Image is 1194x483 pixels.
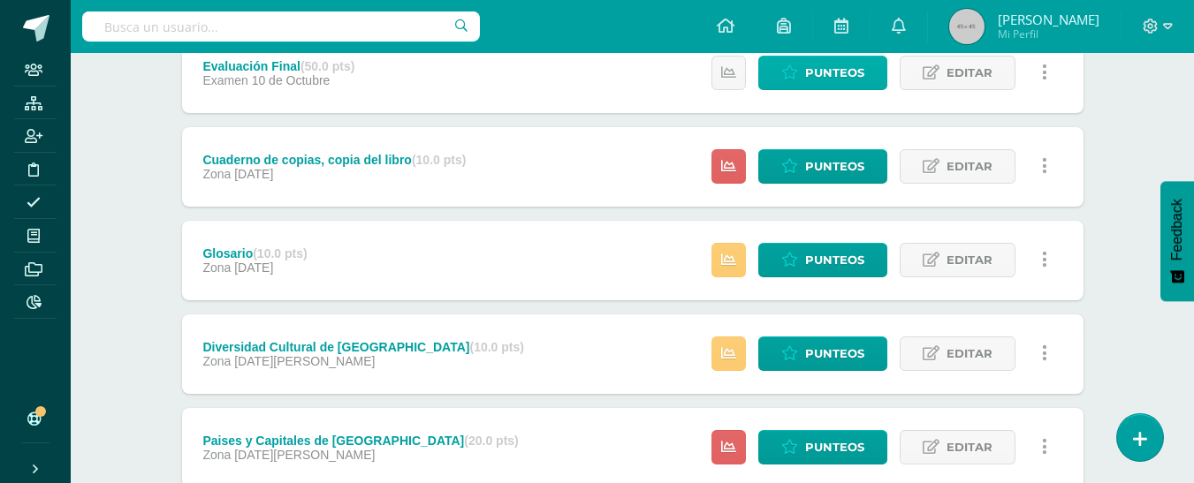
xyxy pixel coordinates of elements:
[469,340,523,354] strong: (10.0 pts)
[202,59,354,73] div: Evaluación Final
[805,431,864,464] span: Punteos
[412,153,466,167] strong: (10.0 pts)
[947,337,992,370] span: Editar
[949,9,985,44] img: 45x45
[758,149,887,184] a: Punteos
[202,260,231,275] span: Zona
[202,354,231,368] span: Zona
[202,246,307,260] div: Glosario
[234,167,273,181] span: [DATE]
[947,244,992,276] span: Editar
[805,244,864,276] span: Punteos
[947,57,992,89] span: Editar
[805,337,864,370] span: Punteos
[758,336,887,371] a: Punteos
[758,56,887,90] a: Punteos
[202,448,231,462] span: Zona
[202,153,466,167] div: Cuaderno de copias, copia del libro
[758,430,887,464] a: Punteos
[805,57,864,89] span: Punteos
[758,243,887,277] a: Punteos
[805,150,864,183] span: Punteos
[252,73,331,87] span: 10 de Octubre
[202,167,231,181] span: Zona
[253,246,307,260] strong: (10.0 pts)
[202,434,518,448] div: Paises y Capitales de [GEOGRAPHIC_DATA]
[300,59,354,73] strong: (50.0 pts)
[202,340,524,354] div: Diversidad Cultural de [GEOGRAPHIC_DATA]
[202,73,247,87] span: Examen
[234,260,273,275] span: [DATE]
[1160,181,1194,301] button: Feedback - Mostrar encuesta
[998,11,1099,28] span: [PERSON_NAME]
[234,354,375,368] span: [DATE][PERSON_NAME]
[1169,199,1185,260] span: Feedback
[947,431,992,464] span: Editar
[82,11,480,42] input: Busca un usuario...
[464,434,518,448] strong: (20.0 pts)
[998,26,1099,42] span: Mi Perfil
[234,448,375,462] span: [DATE][PERSON_NAME]
[947,150,992,183] span: Editar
